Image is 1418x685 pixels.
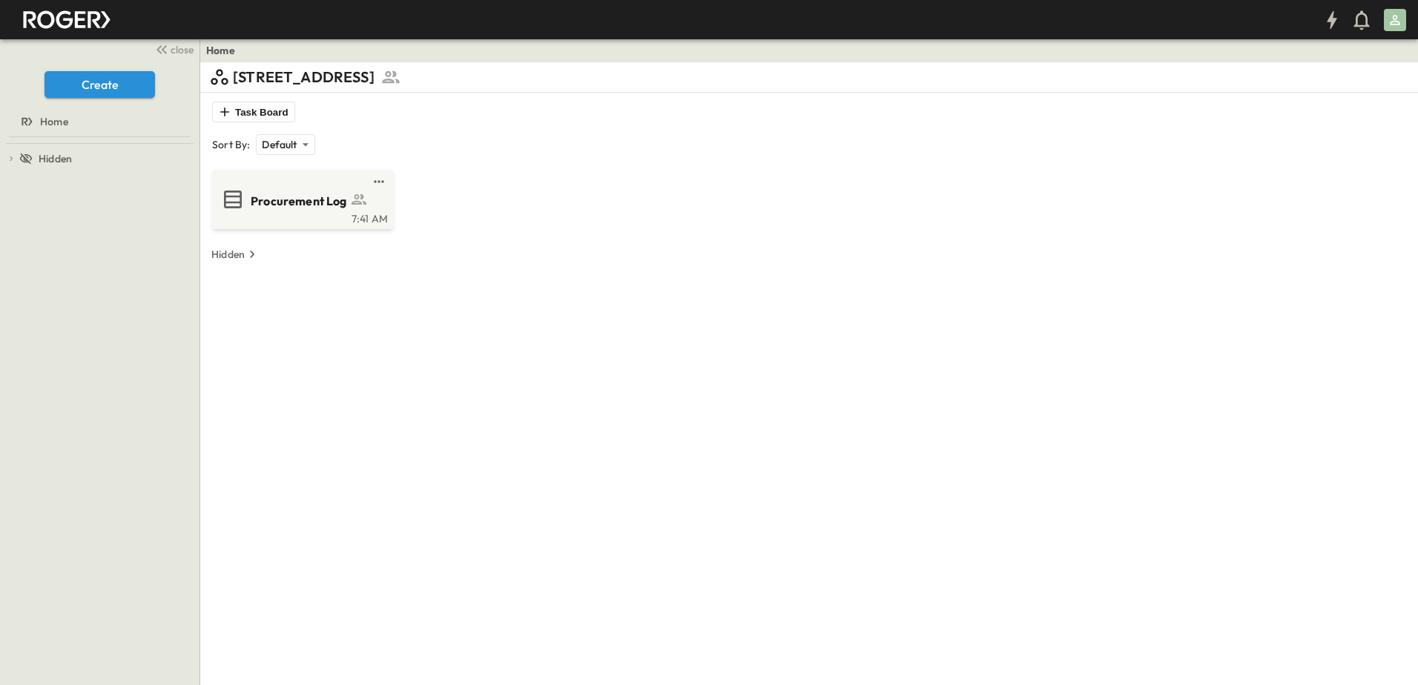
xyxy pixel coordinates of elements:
[256,134,314,155] div: Default
[44,71,155,98] button: Create
[215,188,388,211] a: Procurement Log
[171,42,194,57] span: close
[40,114,68,129] span: Home
[251,193,347,210] span: Procurement Log
[212,137,250,152] p: Sort By:
[215,211,388,223] a: 7:41 AM
[206,43,235,58] a: Home
[3,111,194,132] a: Home
[206,43,244,58] nav: breadcrumbs
[262,137,297,152] p: Default
[149,39,197,59] button: close
[233,67,375,87] p: [STREET_ADDRESS]
[39,151,72,166] span: Hidden
[370,173,388,191] button: test
[212,102,295,122] button: Task Board
[211,247,245,262] p: Hidden
[205,244,266,265] button: Hidden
